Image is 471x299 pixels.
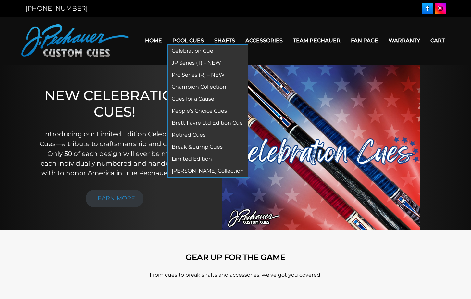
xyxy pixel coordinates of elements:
a: Pro Series (R) – NEW [168,69,248,81]
a: Cues for a Cause [168,93,248,105]
a: Team Pechauer [288,32,346,49]
a: Warranty [383,32,425,49]
strong: GEAR UP FOR THE GAME [186,253,285,262]
h1: NEW CELEBRATION CUES! [39,87,191,120]
a: LEARN MORE [86,190,143,207]
a: Accessories [240,32,288,49]
a: Brett Favre Ltd Edition Cue [168,117,248,129]
a: Retired Cues [168,129,248,141]
a: Limited Edition [168,153,248,165]
a: Cart [425,32,450,49]
a: Celebration Cue [168,45,248,57]
img: Pechauer Custom Cues [21,24,129,57]
a: [PERSON_NAME] Collection [168,165,248,177]
p: Introducing our Limited Edition Celebration Cues—a tribute to craftsmanship and country. Only 50 ... [39,129,191,178]
a: Break & Jump Cues [168,141,248,153]
a: Pool Cues [167,32,209,49]
p: From cues to break shafts and accessories, we’ve got you covered! [51,271,421,279]
a: Fan Page [346,32,383,49]
a: [PHONE_NUMBER] [25,5,88,12]
a: JP Series (T) – NEW [168,57,248,69]
a: Champion Collection [168,81,248,93]
a: Shafts [209,32,240,49]
a: People’s Choice Cues [168,105,248,117]
a: Home [140,32,167,49]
